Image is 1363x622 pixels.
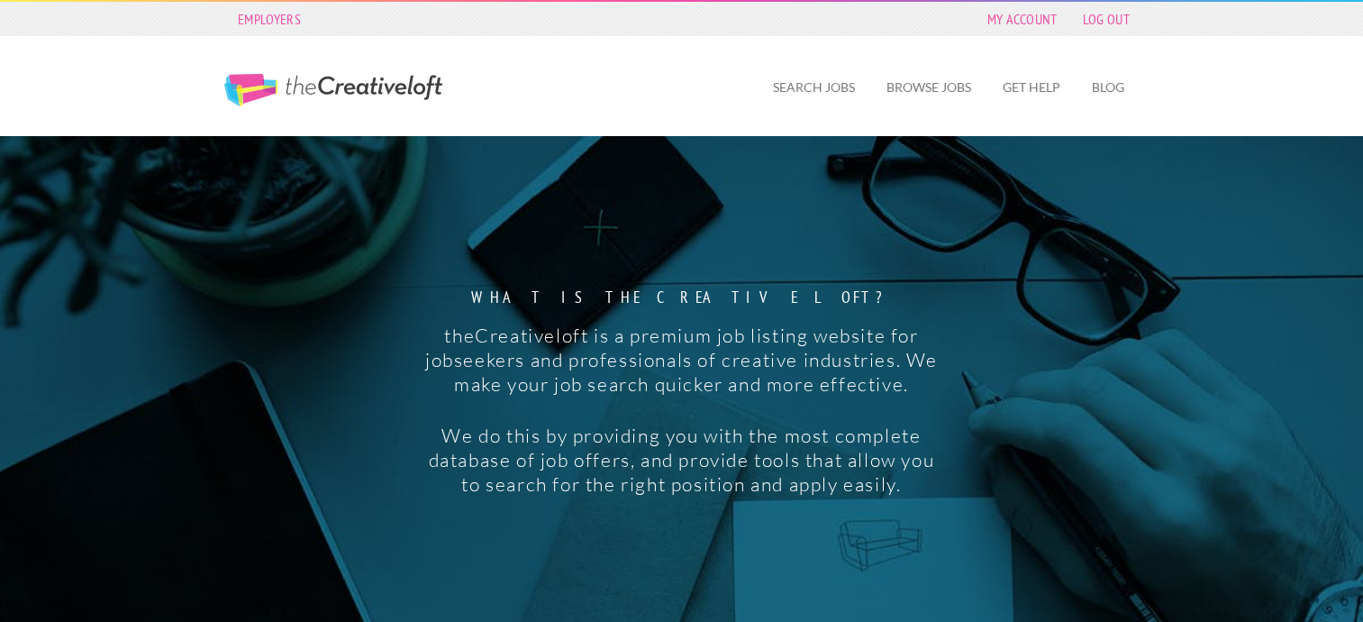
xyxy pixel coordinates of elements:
[1074,6,1139,32] a: Log Out
[978,6,1067,32] a: My Account
[422,324,941,397] p: theCreativeloft is a premium job listing website for jobseekers and professionals of creative ind...
[988,67,1075,108] a: Get Help
[224,74,442,106] a: The Creative Loft
[1077,67,1139,108] a: Blog
[422,424,941,497] p: We do this by providing you with the most complete database of job offers, and provide tools that...
[422,289,941,306] strong: What is the creative loft?
[872,67,986,108] a: Browse Jobs
[229,6,310,32] a: Employers
[759,67,869,108] a: Search Jobs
